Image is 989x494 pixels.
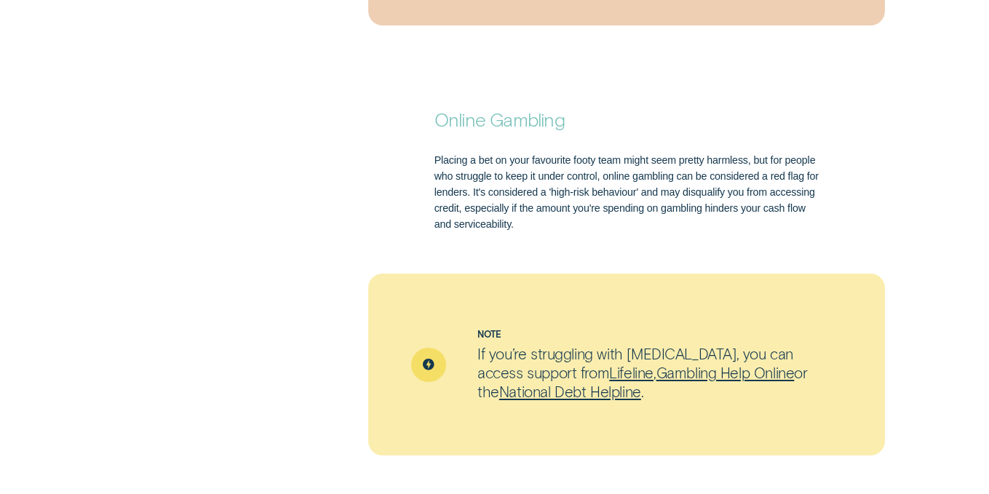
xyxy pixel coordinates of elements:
[434,152,819,233] p: Placing a bet on your favourite footy team might seem pretty harmless, but for people who struggl...
[434,108,565,130] strong: Online Gambling
[477,345,842,401] p: If you’re struggling with [MEDICAL_DATA], you can access support from , or the .
[656,364,795,381] a: Gambling Help Online
[499,383,641,400] a: National Debt Helpline
[477,328,842,340] div: Note
[609,364,654,381] a: Lifeline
